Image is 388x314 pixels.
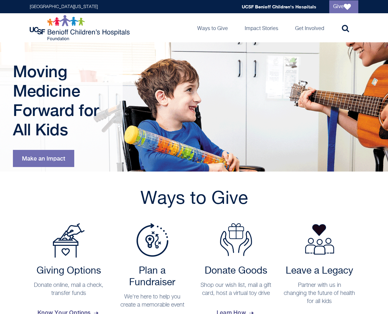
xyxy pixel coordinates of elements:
[284,265,355,277] h2: Leave a Legacy
[220,223,252,256] img: Donate Goods
[329,0,358,13] a: Give
[30,5,98,9] a: [GEOGRAPHIC_DATA][US_STATE]
[242,4,316,9] a: UCSF Benioff Children's Hospitals
[117,293,188,309] p: We're here to help you create a memorable event
[200,281,271,298] p: Shop our wish list, mail a gift card, host a virtual toy drive
[13,150,74,167] a: Make an Impact
[30,188,358,210] h2: Ways to Give
[30,15,131,41] img: Logo for UCSF Benioff Children's Hospitals Foundation
[284,281,355,306] p: Partner with us in changing the future of health for all kids
[33,281,104,298] p: Donate online, mail a check, transfer funds
[33,265,104,277] h2: Giving Options
[192,13,233,42] a: Ways to Give
[13,62,111,139] h1: Moving Medicine Forward for All Kids
[240,13,283,42] a: Impact Stories
[200,265,271,277] h2: Donate Goods
[53,223,85,258] img: Payment Options
[290,13,329,42] a: Get Involved
[117,265,188,288] h2: Plan a Fundraiser
[136,223,168,257] img: Plan a Fundraiser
